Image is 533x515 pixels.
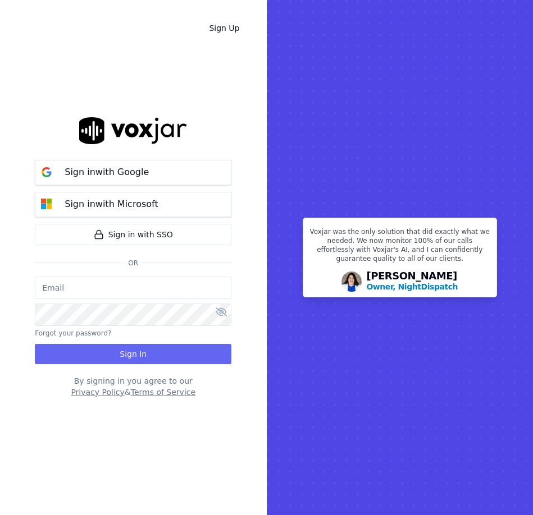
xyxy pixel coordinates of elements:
[366,281,458,292] p: Owner, NightDispatch
[35,344,231,364] button: Sign In
[65,197,158,211] p: Sign in with Microsoft
[124,259,143,268] span: Or
[35,329,111,338] button: Forgot your password?
[35,277,231,299] input: Email
[79,117,187,144] img: logo
[71,387,124,398] button: Privacy Policy
[35,160,231,185] button: Sign inwith Google
[35,161,58,183] img: google Sign in button
[366,271,458,292] div: [PERSON_NAME]
[341,272,362,292] img: Avatar
[35,224,231,245] a: Sign in with SSO
[35,375,231,398] div: By signing in you agree to our &
[200,18,248,38] a: Sign Up
[65,165,149,179] p: Sign in with Google
[35,193,58,215] img: microsoft Sign in button
[35,192,231,217] button: Sign inwith Microsoft
[310,227,490,268] p: Voxjar was the only solution that did exactly what we needed. We now monitor 100% of our calls ef...
[131,387,195,398] button: Terms of Service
